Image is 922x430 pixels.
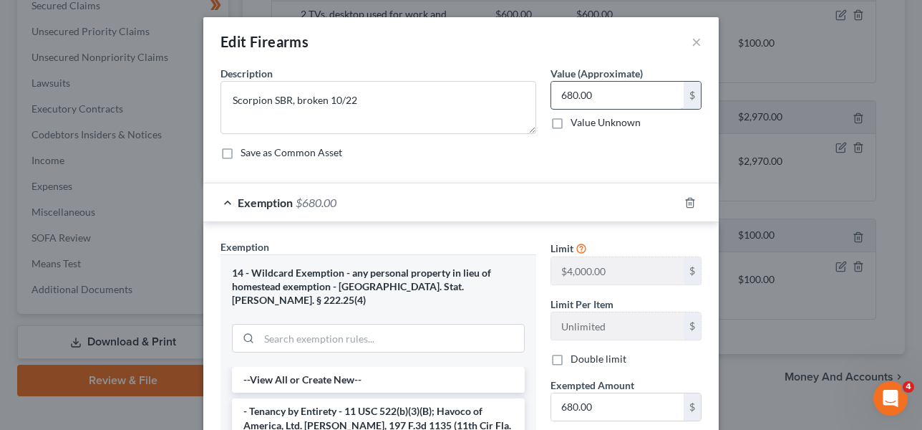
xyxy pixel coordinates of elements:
input: 0.00 [551,393,684,421]
div: 14 - Wildcard Exemption - any personal property in lieu of homestead exemption - [GEOGRAPHIC_DATA... [232,267,525,307]
span: Exemption [220,241,269,253]
label: Value Unknown [571,115,641,130]
label: Save as Common Asset [241,145,342,160]
input: 0.00 [551,82,684,109]
span: $680.00 [296,196,336,209]
span: Limit [550,242,573,254]
input: -- [551,312,684,340]
label: Value (Approximate) [550,66,643,81]
span: 4 [903,381,914,393]
span: Exemption [238,196,293,209]
div: $ [684,393,701,421]
label: Double limit [571,352,626,366]
div: Edit Firearms [220,32,309,52]
label: Limit Per Item [550,297,613,312]
input: Search exemption rules... [259,325,524,352]
span: Exempted Amount [550,379,634,391]
button: × [691,33,702,50]
div: $ [684,82,701,109]
li: --View All or Create New-- [232,367,525,393]
div: $ [684,312,701,340]
input: -- [551,257,684,285]
iframe: Intercom live chat [873,381,908,416]
div: $ [684,257,701,285]
span: Description [220,67,273,80]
